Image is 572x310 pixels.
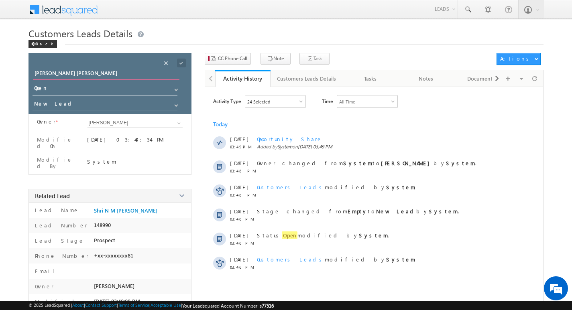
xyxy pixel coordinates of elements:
span: 03:46 PM [230,265,254,269]
button: Actions [497,53,541,65]
strong: New Lead [376,208,416,215]
span: Prospect [94,237,115,243]
label: Lead Stage [33,237,84,244]
label: Owner [37,118,56,125]
div: Back [28,40,57,48]
a: Acceptable Use [151,302,181,308]
input: Type to Search [87,118,183,128]
input: Opportunity Name Opportunity Name [33,69,179,80]
span: [DATE] 03:49 PM [298,144,332,150]
span: 03:46 PM [230,217,254,221]
div: [DATE] 03:48:34 PM [87,136,183,147]
a: Notes [399,70,454,87]
div: Customers Leads Details [277,74,336,83]
a: Tasks [343,70,399,87]
span: 03:49 PM [230,144,254,149]
input: Status [33,83,177,95]
span: System [277,144,292,150]
div: Today [213,120,239,128]
span: Owner changed from to by . [257,160,476,166]
span: 03:48 PM [230,168,254,173]
div: Owner Changed,Status Changed,Stage Changed,Source Changed,Notes & 19 more.. [245,95,305,107]
span: [DATE] [230,256,248,263]
button: CC Phone Call [205,53,251,65]
span: Stage changed from to by . [257,208,459,215]
span: CC Phone Call [218,55,247,62]
strong: System [343,160,373,166]
div: Chat with us now [42,42,135,53]
span: [DATE] [230,160,248,166]
span: Customers Leads Details [28,27,132,40]
span: Customers Leads [257,184,325,190]
span: 03:48 PM [230,192,254,197]
a: Customers Leads Details [271,70,343,87]
span: Customers Leads [257,256,325,263]
div: Tasks [350,74,391,83]
a: Documents [454,70,509,87]
div: All Time [339,99,355,104]
strong: System [359,232,388,239]
strong: System [386,256,415,263]
div: Minimize live chat window [132,4,151,23]
span: Related Lead [35,192,70,200]
span: [DATE] 03:49:08 PM [94,298,140,304]
strong: System [429,208,458,215]
span: © 2025 LeadSquared | | | | | [28,302,274,309]
input: Stage [33,99,177,111]
span: Your Leadsquared Account Number is [182,303,274,309]
label: Phone Number [33,252,89,259]
span: 77516 [262,303,274,309]
div: Documents [460,74,502,83]
strong: [PERSON_NAME] [381,160,434,166]
span: 148990 [94,222,111,228]
div: Activity History [221,75,265,82]
label: Lead Number [33,222,88,229]
span: Activity Type [213,95,241,107]
a: Show All Items [170,84,180,92]
img: d_60004797649_company_0_60004797649 [14,42,34,53]
strong: System [446,160,475,166]
span: modified by [257,184,415,190]
span: 03:46 PM [230,241,254,245]
span: +xx-xxxxxxxx81 [94,252,133,259]
label: Owner [33,283,54,290]
a: Contact Support [85,302,117,308]
a: About [72,302,84,308]
span: [DATE] [230,208,248,215]
button: Note [261,53,291,65]
span: Time [322,95,333,107]
strong: System [386,184,415,190]
span: [DATE] [230,136,248,142]
label: Modified On [37,136,78,149]
a: Terms of Service [118,302,149,308]
a: Activity History [215,70,271,87]
div: Notes [405,74,447,83]
div: System [87,158,183,165]
a: Shri N M [PERSON_NAME] [94,207,157,214]
div: Actions [500,55,532,62]
label: Lead Name [33,207,79,213]
strong: Empty [348,208,368,215]
span: [DATE] [230,232,248,239]
label: Email [33,267,61,274]
a: Show All Items [173,119,183,127]
span: modified by [257,256,415,263]
label: Modified By [37,156,78,169]
a: Show All Items [170,99,180,107]
span: Added by on [257,144,521,150]
span: Open [282,231,297,239]
textarea: Type your message and hit 'Enter' [10,74,147,240]
span: [DATE] [230,184,248,190]
span: Status modified by . [257,231,389,239]
span: [PERSON_NAME] [94,283,134,289]
span: Opportunity Share [257,136,322,142]
div: 24 Selected [247,99,270,104]
em: Start Chat [109,247,146,258]
button: Task [299,53,330,65]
